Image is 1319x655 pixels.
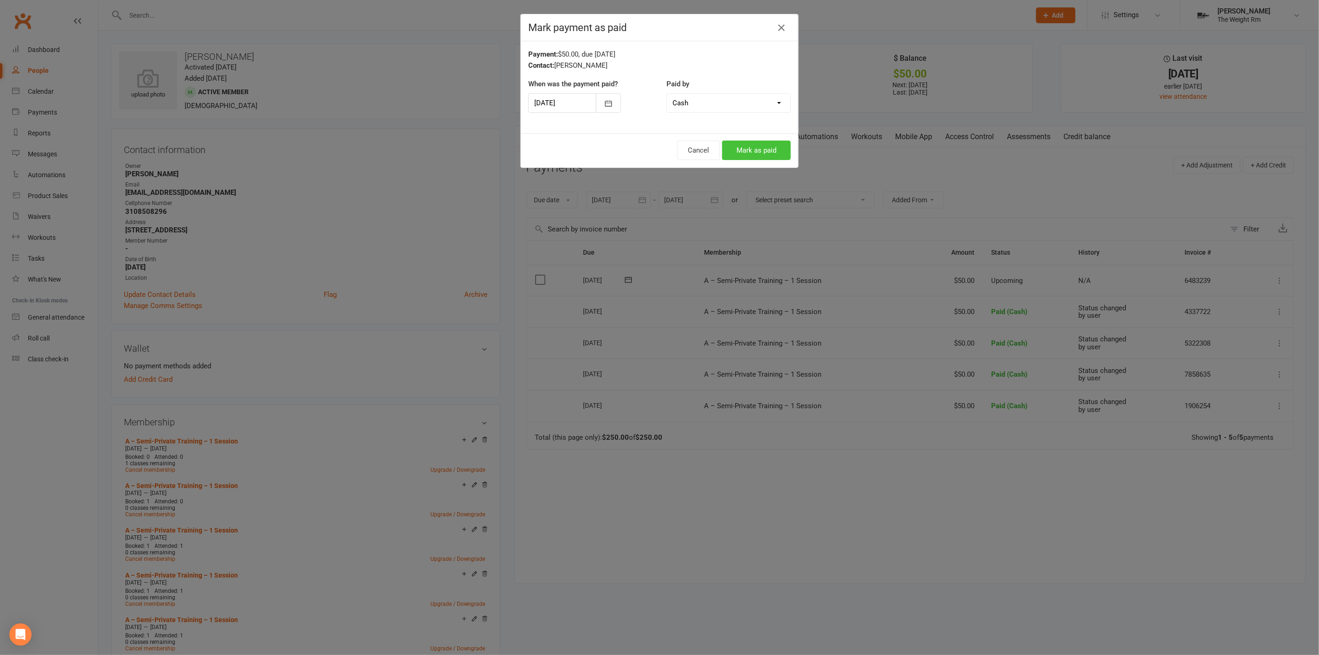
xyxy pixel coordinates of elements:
[528,60,791,71] div: [PERSON_NAME]
[528,49,791,60] div: $50.00, due [DATE]
[528,61,554,70] strong: Contact:
[774,20,789,35] button: Close
[722,141,791,160] button: Mark as paid
[528,50,558,58] strong: Payment:
[528,78,618,90] label: When was the payment paid?
[666,78,689,90] label: Paid by
[677,141,720,160] button: Cancel
[9,623,32,646] div: Open Intercom Messenger
[528,22,791,33] h4: Mark payment as paid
